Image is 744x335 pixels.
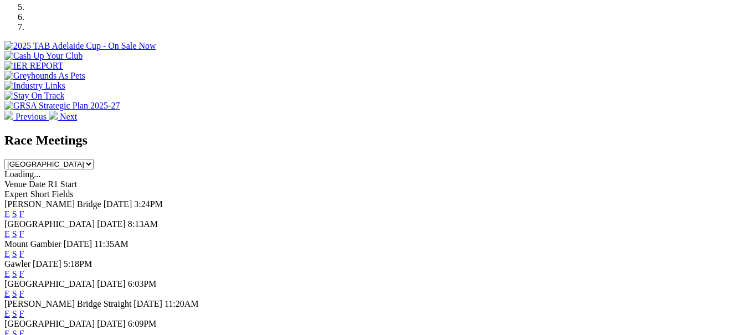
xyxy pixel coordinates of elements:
[4,239,61,249] span: Mount Gambier
[4,229,10,239] a: E
[12,209,17,219] a: S
[4,112,49,121] a: Previous
[4,249,10,259] a: E
[49,111,58,120] img: chevron-right-pager-white.svg
[4,169,40,179] span: Loading...
[4,319,95,328] span: [GEOGRAPHIC_DATA]
[12,229,17,239] a: S
[4,309,10,318] a: E
[4,61,63,71] img: IER REPORT
[4,71,85,81] img: Greyhounds As Pets
[48,179,77,189] span: R1 Start
[4,91,64,101] img: Stay On Track
[128,279,157,288] span: 6:03PM
[60,112,77,121] span: Next
[134,299,162,308] span: [DATE]
[49,112,77,121] a: Next
[4,289,10,298] a: E
[4,279,95,288] span: [GEOGRAPHIC_DATA]
[97,219,126,229] span: [DATE]
[12,269,17,279] a: S
[19,289,24,298] a: F
[165,299,199,308] span: 11:20AM
[19,209,24,219] a: F
[4,269,10,279] a: E
[4,101,120,111] img: GRSA Strategic Plan 2025-27
[97,319,126,328] span: [DATE]
[4,189,28,199] span: Expert
[4,179,27,189] span: Venue
[4,199,101,209] span: [PERSON_NAME] Bridge
[4,51,83,61] img: Cash Up Your Club
[33,259,61,269] span: [DATE]
[19,309,24,318] a: F
[29,179,45,189] span: Date
[64,239,93,249] span: [DATE]
[12,249,17,259] a: S
[97,279,126,288] span: [DATE]
[4,111,13,120] img: chevron-left-pager-white.svg
[4,299,131,308] span: [PERSON_NAME] Bridge Straight
[4,81,65,91] img: Industry Links
[4,133,740,148] h2: Race Meetings
[4,259,30,269] span: Gawler
[128,219,158,229] span: 8:13AM
[104,199,132,209] span: [DATE]
[4,41,156,51] img: 2025 TAB Adelaide Cup - On Sale Now
[134,199,163,209] span: 3:24PM
[64,259,93,269] span: 5:18PM
[128,319,157,328] span: 6:09PM
[19,269,24,279] a: F
[12,309,17,318] a: S
[19,249,24,259] a: F
[16,112,47,121] span: Previous
[94,239,129,249] span: 11:35AM
[19,229,24,239] a: F
[4,209,10,219] a: E
[12,289,17,298] a: S
[4,219,95,229] span: [GEOGRAPHIC_DATA]
[30,189,50,199] span: Short
[52,189,73,199] span: Fields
